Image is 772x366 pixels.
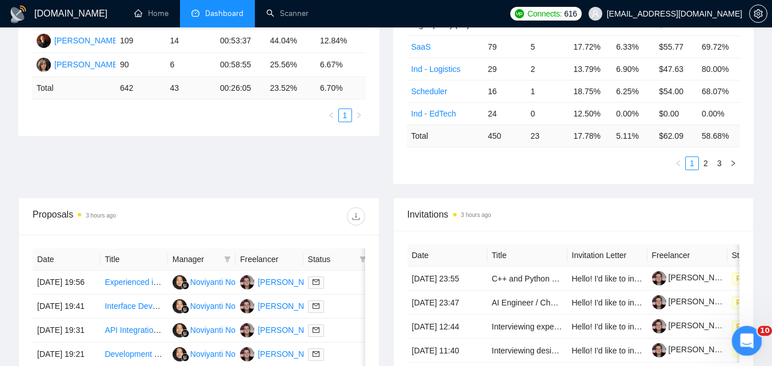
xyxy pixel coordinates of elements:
a: searchScanner [266,9,309,18]
img: KA [37,58,51,72]
td: 109 [115,29,166,53]
td: Total [407,124,483,147]
div: [PERSON_NAME] [54,34,120,47]
img: AS [37,34,51,48]
td: 17.72% [569,35,611,58]
span: download [347,212,365,221]
a: Interviewing designers and developers for our business success platform [492,346,750,355]
img: NN [173,275,187,289]
button: left [671,156,685,170]
a: API Integration Specialist for Custom CRM (WhatsApp, Zapier/Make, Translation, E-signature) [105,325,438,335]
td: [DATE] 12:44 [407,315,487,339]
div: [PERSON_NAME] [258,324,323,336]
span: High-quality projects for [PERSON_NAME] [411,20,563,29]
div: Noviyanti Noviyanti [190,348,258,360]
td: 00:53:37 [215,29,266,53]
a: YS[PERSON_NAME] [240,301,323,310]
img: YS [240,275,254,289]
a: SaaS [411,42,431,51]
time: 3 hours ago [86,212,116,219]
img: logo [9,5,27,23]
span: 616 [564,7,577,20]
td: API Integration Specialist for Custom CRM (WhatsApp, Zapier/Make, Translation, E-signature) [100,319,167,343]
li: 3 [713,156,726,170]
a: Interviewing experts for our business success platform [492,322,685,331]
td: 12.50% [569,102,611,124]
a: NNNoviyanti Noviyanti [173,349,258,358]
a: [PERSON_NAME] [652,345,734,354]
a: 2 [699,157,712,170]
a: setting [749,9,767,18]
li: Previous Page [671,156,685,170]
img: YS [240,299,254,313]
a: Experienced iOS Developer for Biometric Data MVP App [105,277,305,287]
td: 0.00% [611,102,654,124]
td: 12.84% [315,29,366,53]
a: Pending [732,297,771,307]
span: filter [222,251,233,268]
div: Proposals [33,207,199,226]
iframe: Intercom live chat [732,326,762,356]
td: 29 [483,58,526,80]
td: 0 [526,102,569,124]
td: 6 [165,53,215,77]
td: 44.04% [265,29,315,53]
img: c1bYBLFISfW-KFu5YnXsqDxdnhJyhFG7WZWQjmw4vq0-YF4TwjoJdqRJKIWeWIjxa9 [652,271,666,285]
a: [PERSON_NAME] [652,273,734,282]
img: gigradar-bm.png [181,305,189,313]
li: Next Page [352,108,366,122]
td: 1 [526,80,569,102]
td: AI Engineer / Chatbot Consultant for Abacus.AI Integration (Municipality Website Project) [487,291,567,315]
span: left [675,160,682,167]
td: 6.67% [315,53,366,77]
a: 3 [713,157,726,170]
span: dashboard [191,9,199,17]
td: Total [32,77,115,99]
a: NNNoviyanti Noviyanti [173,277,258,286]
img: gigradar-bm.png [181,329,189,337]
th: Date [33,248,100,271]
span: mail [313,303,319,309]
a: KA[PERSON_NAME] [37,59,120,69]
th: Freelancer [235,248,303,271]
td: Experienced iOS Developer for Biometric Data MVP App [100,271,167,295]
td: Interface Developer for Electronic Health Records (EHR) [100,295,167,319]
div: Noviyanti Noviyanti [190,300,258,312]
th: Date [407,244,487,267]
td: $0.00 [654,102,697,124]
div: [PERSON_NAME] [258,348,323,360]
span: right [730,160,737,167]
a: Pending [732,321,771,331]
img: gigradar-bm.png [181,353,189,361]
span: setting [750,9,767,18]
li: Next Page [726,156,740,170]
td: 23.52 % [265,77,315,99]
div: Noviyanti Noviyanti [190,276,258,288]
img: gigradar-bm.png [181,281,189,289]
button: setting [749,5,767,23]
a: 1 [339,109,351,122]
th: Invitation Letter [567,244,647,267]
td: 5 [526,35,569,58]
td: $ 62.09 [654,124,697,147]
td: [DATE] 23:47 [407,291,487,315]
td: 14 [165,29,215,53]
td: $55.77 [654,35,697,58]
td: [DATE] 19:41 [33,295,100,319]
span: Status [308,253,355,266]
button: download [347,207,365,226]
th: Title [487,244,567,267]
td: 79 [483,35,526,58]
img: NN [173,347,187,361]
td: 00:26:05 [215,77,266,99]
span: mail [313,327,319,333]
td: 69.72% [697,35,740,58]
td: Interviewing experts for our business success platform [487,315,567,339]
a: YS[PERSON_NAME] [240,349,323,358]
button: right [352,108,366,122]
td: 80.00% [697,58,740,80]
td: 25.56% [265,53,315,77]
a: NNNoviyanti Noviyanti [173,325,258,334]
td: Interviewing designers and developers for our business success platform [487,339,567,363]
a: AS[PERSON_NAME] [37,35,120,45]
